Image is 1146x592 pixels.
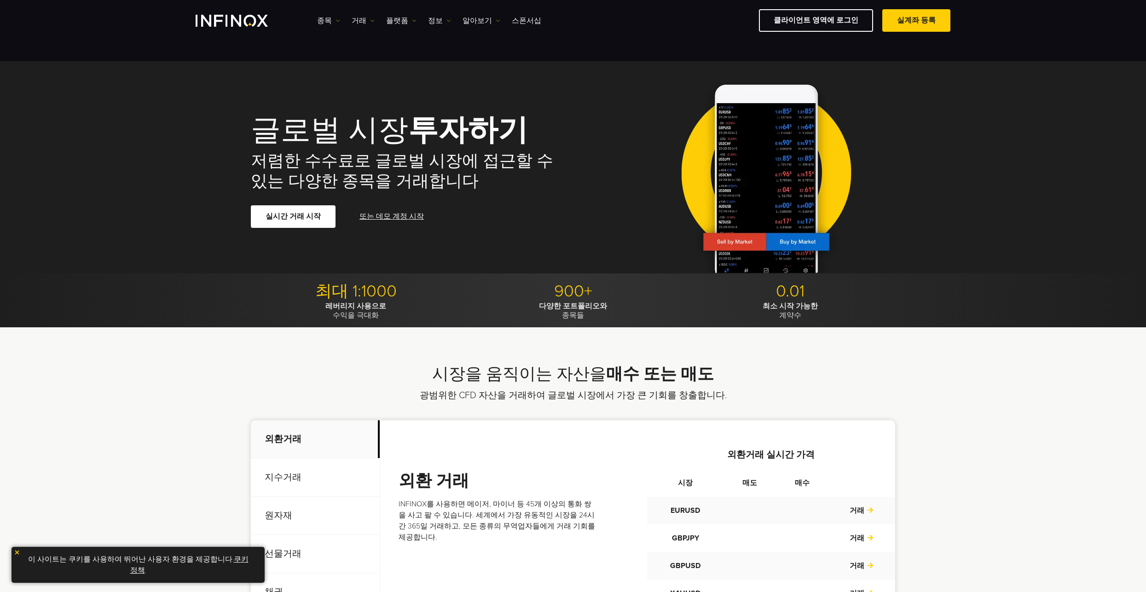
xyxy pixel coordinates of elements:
[386,15,417,26] a: 플랫폼
[850,506,874,515] a: 거래
[251,281,461,302] p: 최대 1:1000
[685,281,895,302] p: 0.01
[251,497,380,535] p: 원자재
[763,302,818,311] strong: 최소 시작 가능한
[16,551,260,578] p: 이 사이트는 쿠키를 사용하여 뛰어난 사용자 환경을 제공합니다. .
[647,552,724,580] td: GBPUSD
[399,471,469,491] strong: 외환 거래
[251,420,380,459] p: 외환거래
[196,15,289,27] a: INFINOX Logo
[724,469,776,497] th: 매도
[606,364,714,384] strong: 매수 또는 매도
[251,302,461,320] p: 수익을 극대화
[776,469,828,497] th: 매수
[647,524,724,552] td: GBPJPY
[512,15,541,26] a: 스폰서십
[428,15,451,26] a: 정보
[251,151,560,192] h2: 저렴한 수수료로 글로벌 시장에 접근할 수 있는 다양한 종목을 거래합니다
[647,469,724,497] th: 시장
[251,205,336,228] a: 실시간 거래 시작
[539,302,607,311] strong: 다양한 포트폴리오와
[14,549,20,556] img: yellow close icon
[360,389,786,402] p: 광범위한 CFD 자산을 거래하여 글로벌 시장에서 가장 큰 기회를 창출합니다.
[317,15,340,26] a: 종목
[468,302,678,320] p: 종목들
[468,281,678,302] p: 900+
[727,449,815,460] strong: 외환거래 실시간 가격
[685,302,895,320] p: 계약수
[251,459,380,497] p: 지수거래
[408,112,528,149] strong: 투자하기
[647,497,724,524] td: EURUSD
[850,534,874,543] a: 거래
[359,205,425,228] a: 또는 데모 계정 시작
[850,561,874,570] a: 거래
[399,499,597,543] p: INFINOX를 사용하면 메이저, 마이너 등 45개 이상의 통화 쌍을 사고 팔 수 있습니다. 세계에서 가장 유동적인 시장을 24시간 365일 거래하고, 모든 종류의 무역업자들...
[251,535,380,573] p: 선물거래
[251,115,560,146] h1: 글로벌 시장
[759,9,873,32] a: 클라이언트 영역에 로그인
[882,9,950,32] a: 실계좌 등록
[325,302,386,311] strong: 레버리지 사용으로
[251,364,895,384] h2: 시장을 움직이는 자산을
[463,15,500,26] a: 알아보기
[352,15,375,26] a: 거래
